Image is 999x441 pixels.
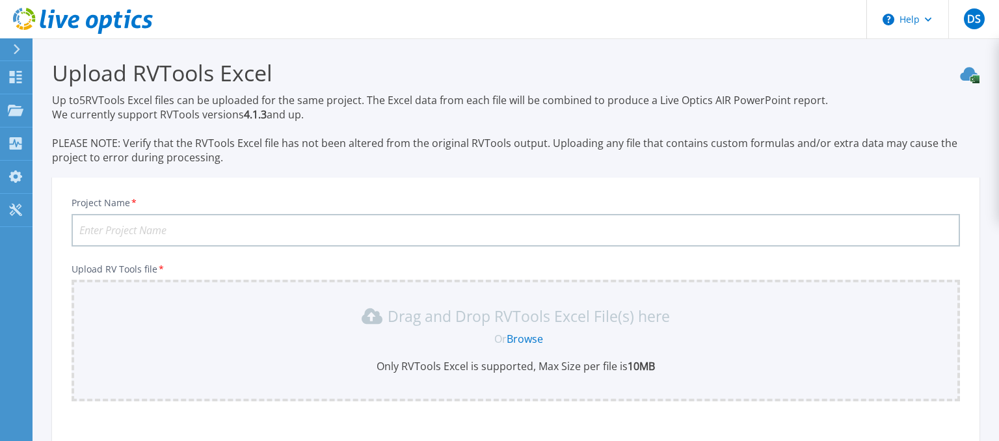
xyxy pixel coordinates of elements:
[967,14,981,24] span: DS
[72,214,960,247] input: Enter Project Name
[494,332,507,346] span: Or
[244,107,267,122] strong: 4.1.3
[79,359,952,373] p: Only RVTools Excel is supported, Max Size per file is
[72,198,138,207] label: Project Name
[388,310,670,323] p: Drag and Drop RVTools Excel File(s) here
[52,93,979,165] p: Up to 5 RVTools Excel files can be uploaded for the same project. The Excel data from each file w...
[79,306,952,373] div: Drag and Drop RVTools Excel File(s) here OrBrowseOnly RVTools Excel is supported, Max Size per fi...
[52,58,979,88] h3: Upload RVTools Excel
[72,264,960,274] p: Upload RV Tools file
[507,332,543,346] a: Browse
[628,359,655,373] b: 10MB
